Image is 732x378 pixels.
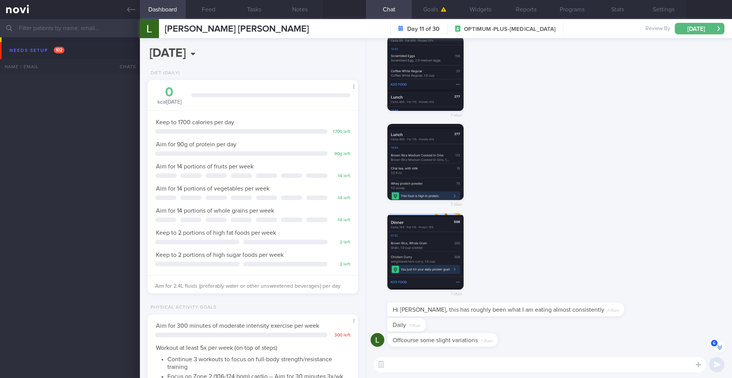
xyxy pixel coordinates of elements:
div: 300 left [331,333,350,338]
span: [PERSON_NAME] [PERSON_NAME] [165,24,309,34]
div: 2 left [331,262,350,267]
div: Needs setup [8,45,66,56]
div: 14 left [331,195,350,201]
div: 2 left [331,240,350,245]
div: Diet (Daily) [148,70,180,76]
span: 102 [54,47,64,53]
span: Aim for 90g of protein per day [156,141,236,147]
span: Daily [393,322,406,328]
img: Photo by Leji Abraham [387,35,464,111]
span: 7:34am [451,290,462,297]
span: Keep to 2 portions of high fat foods per week [156,230,276,236]
span: Workout at least 5x per week (on top of steps) [156,345,277,351]
div: Chats [109,59,140,74]
span: Keep to 2 portions of high sugar foods per week [156,252,284,258]
span: Aim for 14 portions of fruits per week [156,163,254,170]
span: 6 [711,340,718,346]
span: 7:35am [481,336,493,344]
span: Review By [645,26,670,32]
strong: Day 11 of 30 [407,25,440,33]
div: kcal [DATE] [155,86,184,106]
button: 6 [714,341,726,353]
div: Physical Activity Goals [148,305,217,311]
span: Aim for 2.4L fluids (preferably water or other unsweetened beverages) per day [155,283,340,289]
span: Aim for 14 portions of vegetables per week [156,186,270,192]
span: OPTIMUM-PLUS-[MEDICAL_DATA] [464,26,555,33]
img: Photo by Leji Abraham [387,124,464,200]
span: Keep to 1700 calories per day [156,119,234,125]
div: 0 [155,86,184,99]
span: 7:35am [607,306,619,313]
span: 7:34am [451,111,462,118]
span: Offcourse some slight variations [393,337,478,343]
span: Aim for 14 portions of whole grains per week [156,208,274,214]
span: Hi [PERSON_NAME], this has roughly been what I am eating almost consistently [393,307,604,313]
div: 14 left [331,218,350,223]
div: 1700 left [331,129,350,135]
span: 7:35am [409,321,421,328]
div: 14 left [331,173,350,179]
span: 7:34am [451,200,462,207]
li: Continue 3 workouts to focus on full-body strength/resistance training [167,354,350,371]
button: [DATE] [675,23,724,34]
span: Aim for 300 minutes of moderate intensity exercise per week [156,323,319,329]
div: 90 g left [331,151,350,157]
img: Photo by Leji Abraham [387,213,464,290]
